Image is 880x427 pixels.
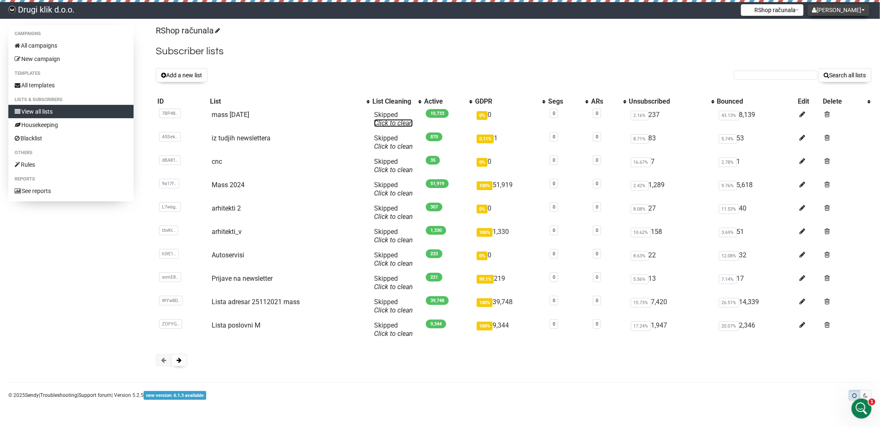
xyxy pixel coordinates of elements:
img: 1.png [746,6,752,13]
a: 0 [596,251,598,257]
td: 7,420 [627,295,716,318]
td: 27 [627,201,716,224]
a: iz tudjih newslettera [212,134,271,142]
span: 8.71% [631,134,649,144]
li: Reports [8,174,134,184]
li: Others [8,148,134,158]
td: 0 [473,107,546,131]
a: Click to clean [374,213,413,221]
span: 8.08% [631,204,649,214]
a: Click to clean [374,236,413,244]
span: Skipped [374,204,413,221]
a: 0 [553,321,555,327]
div: Bounced [717,97,795,106]
td: 1 [473,131,546,154]
th: Segs: No sort applied, activate to apply an ascending sort [546,96,589,107]
span: WYw8D.. [159,296,183,305]
span: 100% [477,298,493,307]
span: 51,919 [426,179,449,188]
th: Delete: No sort applied, activate to apply an ascending sort [822,96,872,107]
a: arhitekti 2 [212,204,241,212]
span: 1 [869,399,875,405]
td: 17 [716,271,797,295]
span: 100% [477,228,493,237]
span: 26.51% [719,298,739,308]
a: cnc [212,158,222,165]
span: 2.16% [631,111,649,120]
span: 0% [477,111,488,120]
th: List Cleaning: No sort applied, activate to apply an ascending sort [371,96,422,107]
a: Lista adresar 25112021 mass [212,298,300,306]
li: Campaigns [8,29,134,39]
th: Bounced: No sort applied, sorting is disabled [716,96,797,107]
div: GDPR [475,97,538,106]
span: 11.53% [719,204,739,214]
td: 9,344 [473,318,546,341]
span: 2.78% [719,158,737,167]
div: Segs [548,97,581,106]
a: 0 [553,204,555,210]
a: Autoservisi [212,251,244,259]
td: 0 [473,248,546,271]
span: 221 [426,273,443,282]
span: 0% [477,205,488,213]
span: A5Sek.. [159,132,181,142]
a: All campaigns [8,39,134,52]
a: Lista poslovni M [212,321,260,329]
span: 43.13% [719,111,739,120]
a: 0 [596,158,598,163]
li: Templates [8,69,134,79]
a: 0 [553,158,555,163]
td: 83 [627,131,716,154]
span: 5.74% [719,134,737,144]
a: New campaign [8,52,134,66]
td: 219 [473,271,546,295]
span: 7BP48.. [159,109,181,118]
span: Skipped [374,158,413,174]
span: 0.11% [477,135,494,143]
span: Skipped [374,181,413,197]
a: Support forum [78,392,111,398]
span: Skipped [374,274,413,291]
a: Click to clean [374,119,413,127]
td: 158 [627,224,716,248]
a: 0 [596,228,598,233]
td: 1,330 [473,224,546,248]
td: 5,618 [716,178,797,201]
a: Click to clean [374,306,413,314]
a: 0 [596,134,598,140]
span: Skipped [374,111,413,127]
span: Skipped [374,228,413,244]
span: 39,748 [426,296,449,305]
a: 0 [596,298,598,303]
a: All templates [8,79,134,92]
a: Mass 2024 [212,181,245,189]
a: Troubleshooting [40,392,77,398]
a: 0 [596,204,598,210]
span: 7.14% [719,274,737,284]
td: 0 [473,201,546,224]
a: Sendy [25,392,39,398]
span: 100% [477,181,493,190]
th: ARs: No sort applied, activate to apply an ascending sort [589,96,627,107]
a: RShop računala [156,25,219,36]
span: 100% [477,322,493,330]
span: L7w6g.. [159,202,181,212]
span: 9.76% [719,181,737,191]
th: GDPR: No sort applied, activate to apply an ascending sort [473,96,546,107]
div: Active [424,97,465,106]
button: [PERSON_NAME] [808,4,870,16]
a: 0 [553,111,555,116]
div: ARs [591,97,619,106]
div: List [210,97,362,106]
span: 9a17f.. [159,179,179,188]
span: tbvKt.. [159,226,178,235]
a: Click to clean [374,330,413,338]
a: 0 [553,251,555,257]
td: 8,139 [716,107,797,131]
td: 22 [627,248,716,271]
button: Search all lists [819,68,872,82]
a: 0 [553,228,555,233]
td: 32 [716,248,797,271]
span: 20.07% [719,321,739,331]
